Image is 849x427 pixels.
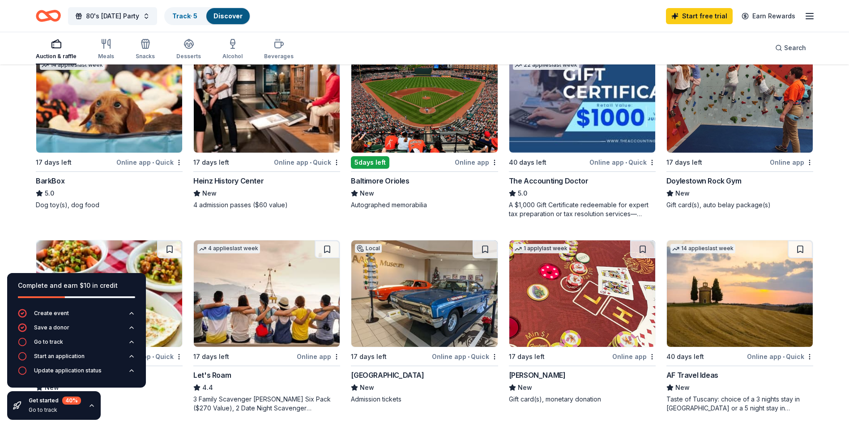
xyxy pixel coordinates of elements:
[670,244,735,253] div: 14 applies last week
[36,53,77,60] div: Auction & raffle
[193,395,340,413] div: 3 Family Scavenger [PERSON_NAME] Six Pack ($270 Value), 2 Date Night Scavenger [PERSON_NAME] Two ...
[34,338,63,346] div: Go to track
[194,240,340,347] img: Image for Let's Roam
[36,46,183,209] a: Image for BarkBoxTop rated14 applieslast week17 days leftOnline app•QuickBarkBox5.0Dog toy(s), do...
[18,366,135,380] button: Update application status
[509,157,546,168] div: 40 days left
[783,353,785,360] span: •
[770,157,813,168] div: Online app
[509,351,545,362] div: 17 days left
[222,35,243,64] button: Alcohol
[666,46,813,209] a: Image for Doylestown Rock GymLocal17 days leftOnline appDoylestown Rock GymNewGift card(s), auto ...
[625,159,627,166] span: •
[36,157,72,168] div: 17 days left
[86,11,139,21] span: 80's [DATE] Party
[98,53,114,60] div: Meals
[202,382,213,393] span: 4.4
[351,156,389,169] div: 5 days left
[45,188,54,199] span: 5.0
[360,382,374,393] span: New
[152,159,154,166] span: •
[98,35,114,64] button: Meals
[612,351,656,362] div: Online app
[468,353,469,360] span: •
[666,240,813,413] a: Image for AF Travel Ideas14 applieslast week40 days leftOnline app•QuickAF Travel IdeasNewTaste o...
[351,370,424,380] div: [GEOGRAPHIC_DATA]
[213,12,243,20] a: Discover
[509,46,656,218] a: Image for The Accounting DoctorTop rated22 applieslast week40 days leftOnline app•QuickThe Accoun...
[18,352,135,366] button: Start an application
[351,46,498,209] a: Image for Baltimore Orioles1 applylast week5days leftOnline appBaltimore OriolesNewAutographed me...
[264,35,294,64] button: Beverages
[589,157,656,168] div: Online app Quick
[355,244,382,253] div: Local
[513,60,579,70] div: 22 applies last week
[193,157,229,168] div: 17 days left
[455,157,498,168] div: Online app
[152,353,154,360] span: •
[666,175,741,186] div: Doylestown Rock Gym
[518,188,527,199] span: 5.0
[360,188,374,199] span: New
[34,324,69,331] div: Save a donor
[36,175,64,186] div: BarkBox
[666,201,813,209] div: Gift card(s), auto belay package(s)
[432,351,498,362] div: Online app Quick
[193,240,340,413] a: Image for Let's Roam4 applieslast week17 days leftOnline appLet's Roam4.43 Family Scavenger [PERS...
[34,310,69,317] div: Create event
[675,382,690,393] span: New
[36,5,61,26] a: Home
[351,240,497,347] img: Image for AACA Museum
[193,201,340,209] div: 4 admission passes ($60 value)
[747,351,813,362] div: Online app Quick
[18,280,135,291] div: Complete and earn $10 in credit
[509,175,589,186] div: The Accounting Doctor
[667,240,813,347] img: Image for AF Travel Ideas
[297,351,340,362] div: Online app
[509,240,655,347] img: Image for Boyd Gaming
[29,397,81,405] div: Get started
[768,39,813,57] button: Search
[666,370,718,380] div: AF Travel Ideas
[666,8,733,24] a: Start free trial
[36,240,183,404] a: Image for California Tortilla17 days leftOnline app•Quick[US_STATE] TortillaNewFood, gift card(s)
[666,351,704,362] div: 40 days left
[193,46,340,209] a: Image for Heinz History CenterLocal17 days leftOnline app•QuickHeinz History CenterNew4 admission...
[351,395,498,404] div: Admission tickets
[164,7,251,25] button: Track· 5Discover
[310,159,311,166] span: •
[666,157,702,168] div: 17 days left
[518,382,532,393] span: New
[29,406,81,414] div: Go to track
[351,46,497,153] img: Image for Baltimore Orioles
[136,35,155,64] button: Snacks
[202,188,217,199] span: New
[509,201,656,218] div: A $1,000 Gift Certificate redeemable for expert tax preparation or tax resolution services—recipi...
[675,188,690,199] span: New
[176,53,201,60] div: Desserts
[667,46,813,153] img: Image for Doylestown Rock Gym
[509,240,656,404] a: Image for Boyd Gaming1 applylast week17 days leftOnline app[PERSON_NAME]NewGift card(s), monetary...
[116,157,183,168] div: Online app Quick
[274,157,340,168] div: Online app Quick
[18,323,135,337] button: Save a donor
[36,46,182,153] img: Image for BarkBox
[264,53,294,60] div: Beverages
[351,201,498,209] div: Autographed memorabilia
[136,53,155,60] div: Snacks
[222,53,243,60] div: Alcohol
[40,60,105,70] div: 14 applies last week
[513,244,569,253] div: 1 apply last week
[36,35,77,64] button: Auction & raffle
[666,395,813,413] div: Taste of Tuscany: choice of a 3 nights stay in [GEOGRAPHIC_DATA] or a 5 night stay in [GEOGRAPHIC...
[509,395,656,404] div: Gift card(s), monetary donation
[18,309,135,323] button: Create event
[193,175,264,186] div: Heinz History Center
[68,7,157,25] button: 80's [DATE] Party
[194,46,340,153] img: Image for Heinz History Center
[34,367,102,374] div: Update application status
[197,244,260,253] div: 4 applies last week
[172,12,197,20] a: Track· 5
[736,8,801,24] a: Earn Rewards
[193,351,229,362] div: 17 days left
